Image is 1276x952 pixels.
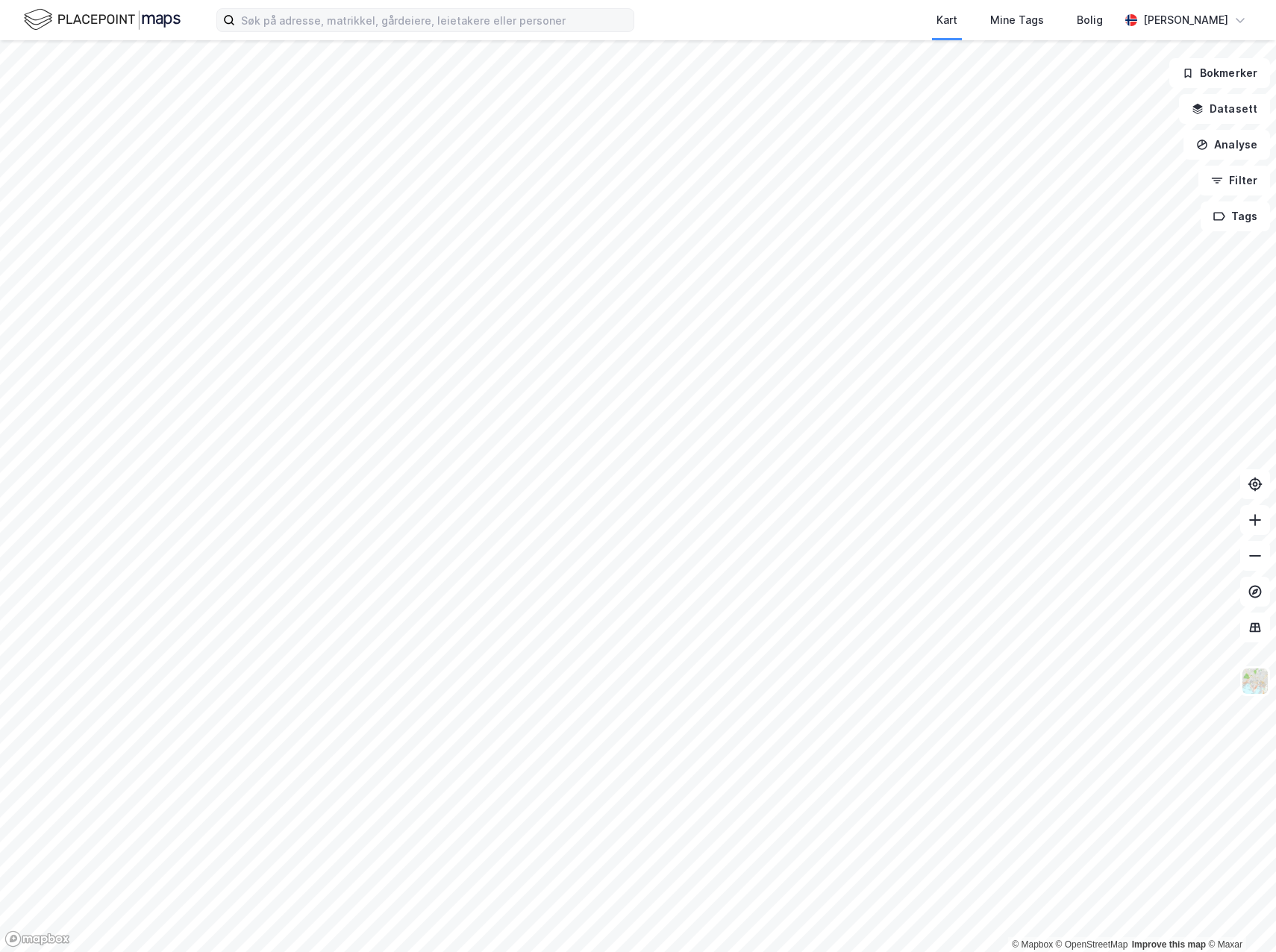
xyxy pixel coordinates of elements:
[235,9,634,31] input: Søk på adresse, matrikkel, gårdeiere, leietakere eller personer
[990,11,1044,29] div: Mine Tags
[1201,880,1276,952] div: Kontrollprogram for chat
[936,11,957,29] div: Kart
[1077,11,1103,29] div: Bolig
[24,7,181,33] img: logo.f888ab2527a4732fd821a326f86c7f29.svg
[1201,880,1276,952] iframe: Chat Widget
[1143,11,1228,29] div: [PERSON_NAME]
